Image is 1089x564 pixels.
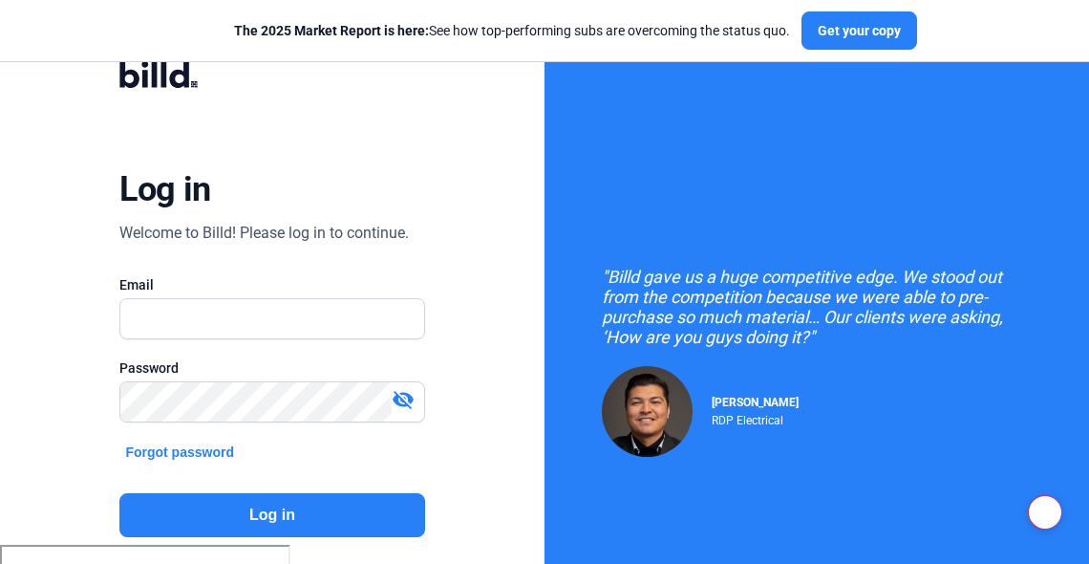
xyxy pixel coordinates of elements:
[234,23,429,38] span: The 2025 Market Report is here:
[119,222,409,245] div: Welcome to Billd! Please log in to continue.
[712,396,799,409] span: [PERSON_NAME]
[392,388,415,411] mat-icon: visibility_off
[602,366,693,457] img: Raul Pacheco
[119,275,424,294] div: Email
[602,267,1032,347] div: "Billd gave us a huge competitive edge. We stood out from the competition because we were able to...
[119,442,240,463] button: Forgot password
[119,168,210,210] div: Log in
[801,11,917,50] button: Get your copy
[119,493,424,537] button: Log in
[119,358,424,378] div: Password
[712,409,799,427] div: RDP Electrical
[234,21,790,40] div: See how top-performing subs are overcoming the status quo.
